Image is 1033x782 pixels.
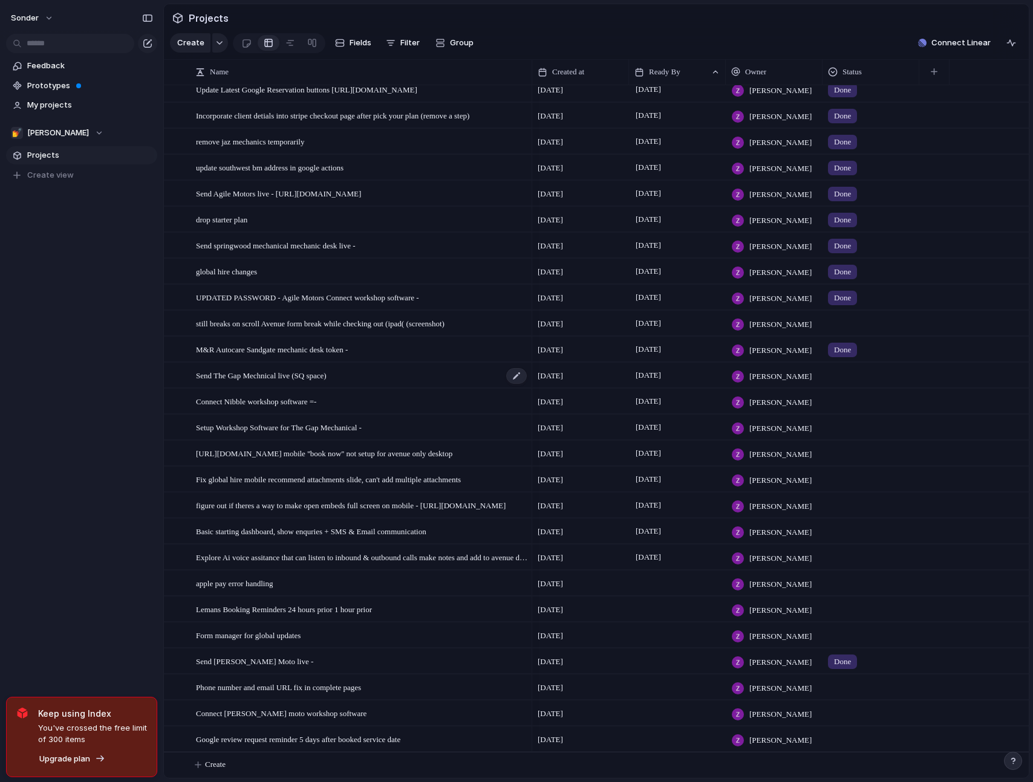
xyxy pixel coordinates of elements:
span: Phone number and email URL fix in complete pages [196,680,361,694]
span: [DATE] [633,368,664,383]
span: [DATE] [633,420,664,435]
button: 💅[PERSON_NAME] [6,124,157,142]
span: [DATE] [633,212,664,227]
span: Ready By [649,66,680,78]
span: [DATE] [538,110,563,122]
span: [DATE] [538,240,563,252]
span: Done [834,162,851,174]
span: [DATE] [538,188,563,200]
span: Status [842,66,862,78]
span: [DATE] [538,708,563,720]
span: Group [450,37,474,49]
span: [DATE] [538,292,563,304]
span: Done [834,136,851,148]
span: Done [834,84,851,96]
span: [DATE] [633,342,664,357]
span: [PERSON_NAME] [749,111,812,123]
span: [DATE] [538,266,563,278]
span: [PERSON_NAME] [749,292,812,305]
span: [DATE] [538,552,563,564]
span: [DATE] [538,370,563,382]
span: [PERSON_NAME] [749,318,812,331]
span: [DATE] [538,344,563,356]
span: [PERSON_NAME] [749,163,812,175]
span: [DATE] [633,550,664,564]
span: Send Agile Motors live - [URL][DOMAIN_NAME] [196,186,361,200]
span: Setup Workshop Software for The Gap Mechanical - [196,420,362,434]
span: Projects [186,7,231,29]
span: Done [834,266,851,278]
span: [DATE] [633,82,664,97]
span: You've crossed the free limit of 300 items [38,722,147,746]
span: Prototypes [27,80,153,92]
span: Done [834,292,851,304]
span: [PERSON_NAME] [749,370,812,383]
span: [PERSON_NAME] [749,267,812,279]
span: Done [834,110,851,122]
a: Projects [6,146,157,164]
span: [DATE] [633,498,664,512]
span: Send springwood mechanical mechanic desk live - [196,238,356,252]
span: Fix global hire mobile recommend attachments slide, can't add multiple attachments [196,472,461,486]
span: Upgrade plan [39,753,90,765]
button: sonder [5,8,60,28]
span: [DATE] [538,422,563,434]
span: Created at [552,66,584,78]
span: [DATE] [538,136,563,148]
span: [DATE] [633,316,664,331]
span: [DATE] [538,448,563,460]
span: Connect Nibble workshop software =- [196,394,316,408]
span: update southwest bm address in google actions [196,160,344,174]
span: [DATE] [633,524,664,538]
span: Form manager for global updates [196,628,301,642]
span: [DATE] [538,474,563,486]
span: [DATE] [538,500,563,512]
span: [PERSON_NAME] [749,526,812,538]
span: Update Latest Google Reservation buttons [URL][DOMAIN_NAME] [196,82,417,96]
span: Done [834,656,851,668]
button: Create view [6,166,157,184]
button: Filter [381,33,425,53]
span: Basic starting dashboard, show enquries + SMS & Email communication [196,524,426,538]
span: Keep using Index [38,707,147,720]
span: UPDATED PASSWORD - Agile Motors Connect workshop software - [196,290,419,304]
span: [PERSON_NAME] [749,500,812,512]
span: apple pay error handling [196,576,273,590]
span: [DATE] [538,630,563,642]
span: still breaks on scroll Avenue form break while checking out (ipad( (screenshot) [196,316,445,330]
span: [PERSON_NAME] [749,396,812,409]
span: [PERSON_NAME] [749,604,812,616]
span: [DATE] [538,734,563,746]
span: [DATE] [538,318,563,330]
span: Owner [745,66,766,78]
span: [PERSON_NAME] [749,448,812,460]
span: Create view [27,169,74,181]
span: [PERSON_NAME] [749,656,812,668]
span: Projects [27,149,153,161]
span: Filter [400,37,420,49]
span: [PERSON_NAME] [749,474,812,486]
span: Send [PERSON_NAME] Moto live - [196,654,313,668]
span: [PERSON_NAME] [749,241,812,253]
span: [DATE] [538,578,563,590]
span: Send The Gap Mechnical live (SQ space) [196,368,327,382]
span: [PERSON_NAME] [749,215,812,227]
span: Fields [350,37,371,49]
span: drop starter plan [196,212,247,226]
div: 💅 [11,127,23,139]
span: [PERSON_NAME] [749,682,812,694]
button: Group [429,33,480,53]
span: [PERSON_NAME] [749,630,812,642]
a: Feedback [6,57,157,75]
span: Done [834,240,851,252]
span: [PERSON_NAME] [749,552,812,564]
span: sonder [11,12,39,24]
span: Google review request reminder 5 days after booked service date [196,732,400,746]
span: [DATE] [633,472,664,486]
span: [DATE] [633,394,664,409]
span: Done [834,214,851,226]
span: [PERSON_NAME] [749,734,812,746]
span: [PERSON_NAME] [749,344,812,357]
span: [DATE] [538,604,563,616]
span: global hire changes [196,264,257,278]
